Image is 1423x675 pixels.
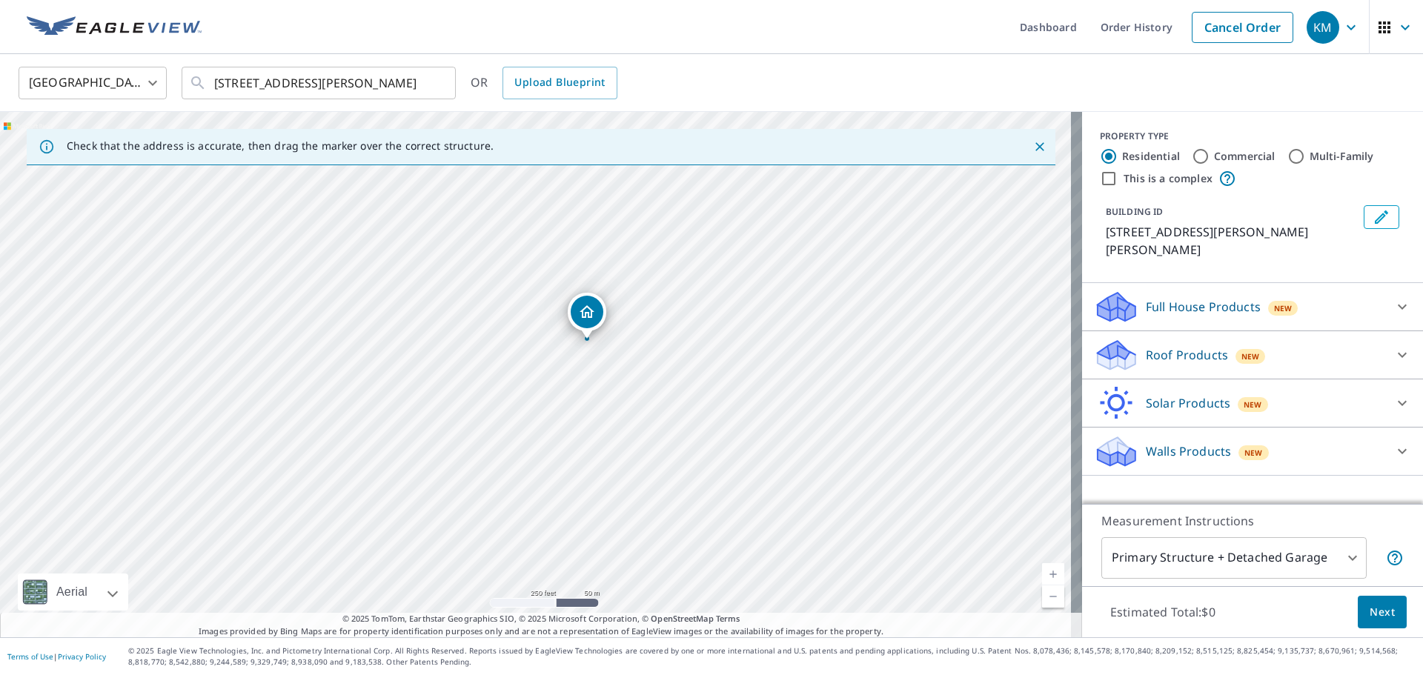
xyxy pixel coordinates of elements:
span: New [1241,350,1260,362]
span: New [1244,399,1262,410]
div: PROPERTY TYPE [1100,130,1405,143]
button: Close [1030,137,1049,156]
span: Your report will include the primary structure and a detached garage if one exists. [1386,549,1404,567]
div: OR [471,67,617,99]
a: Privacy Policy [58,651,106,662]
p: Measurement Instructions [1101,512,1404,530]
a: Terms [716,613,740,624]
button: Next [1358,596,1407,629]
a: OpenStreetMap [651,613,713,624]
p: | [7,652,106,661]
div: Roof ProductsNew [1094,337,1411,373]
div: KM [1307,11,1339,44]
a: Upload Blueprint [502,67,617,99]
span: Upload Blueprint [514,73,605,92]
span: Next [1370,603,1395,622]
div: Aerial [52,573,92,611]
p: © 2025 Eagle View Technologies, Inc. and Pictometry International Corp. All Rights Reserved. Repo... [128,645,1416,668]
a: Cancel Order [1192,12,1293,43]
span: New [1244,447,1263,459]
label: Multi-Family [1310,149,1374,164]
label: Commercial [1214,149,1276,164]
img: EV Logo [27,16,202,39]
span: New [1274,302,1293,314]
div: Dropped pin, building 1, Residential property, 5661 Fergus Rd Saint Charles, MI 48655 [568,293,606,339]
p: Solar Products [1146,394,1230,412]
div: Walls ProductsNew [1094,433,1411,469]
div: Full House ProductsNew [1094,289,1411,325]
label: Residential [1122,149,1180,164]
p: Estimated Total: $0 [1098,596,1227,628]
a: Current Level 17, Zoom In [1042,563,1064,585]
p: Roof Products [1146,346,1228,364]
div: Solar ProductsNew [1094,385,1411,421]
input: Search by address or latitude-longitude [214,62,425,104]
div: Primary Structure + Detached Garage [1101,537,1367,579]
p: Walls Products [1146,442,1231,460]
p: BUILDING ID [1106,205,1163,218]
p: Full House Products [1146,298,1261,316]
label: This is a complex [1124,171,1213,186]
a: Current Level 17, Zoom Out [1042,585,1064,608]
p: [STREET_ADDRESS][PERSON_NAME][PERSON_NAME] [1106,223,1358,259]
button: Edit building 1 [1364,205,1399,229]
div: [GEOGRAPHIC_DATA] [19,62,167,104]
a: Terms of Use [7,651,53,662]
span: © 2025 TomTom, Earthstar Geographics SIO, © 2025 Microsoft Corporation, © [342,613,740,625]
p: Check that the address is accurate, then drag the marker over the correct structure. [67,139,494,153]
div: Aerial [18,573,128,611]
